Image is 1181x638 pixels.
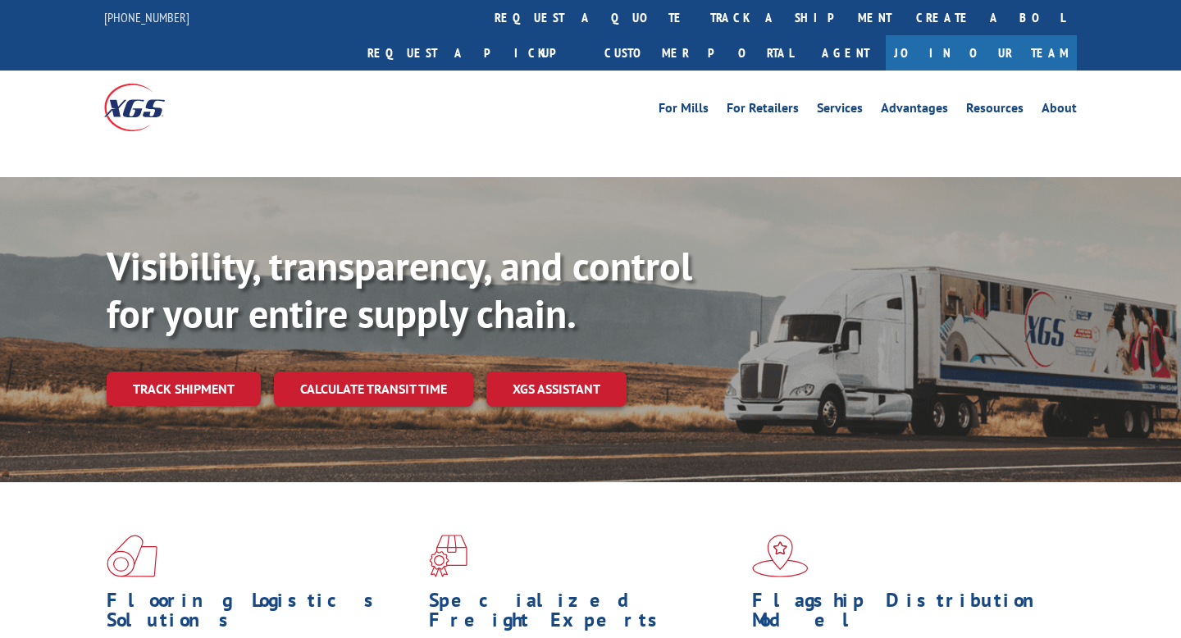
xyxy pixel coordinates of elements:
a: Calculate transit time [274,371,473,407]
a: XGS ASSISTANT [486,371,627,407]
a: Customer Portal [592,35,805,71]
b: Visibility, transparency, and control for your entire supply chain. [107,240,692,339]
h1: Flagship Distribution Model [752,590,1062,638]
a: Services [817,102,863,120]
a: For Retailers [727,102,799,120]
a: [PHONE_NUMBER] [104,9,189,25]
a: Resources [966,102,1024,120]
h1: Flooring Logistics Solutions [107,590,417,638]
img: xgs-icon-total-supply-chain-intelligence-red [107,535,157,577]
a: Join Our Team [886,35,1077,71]
a: Agent [805,35,886,71]
a: About [1042,102,1077,120]
a: For Mills [659,102,709,120]
a: Request a pickup [355,35,592,71]
img: xgs-icon-focused-on-flooring-red [429,535,467,577]
a: Advantages [881,102,948,120]
a: Track shipment [107,371,261,406]
img: xgs-icon-flagship-distribution-model-red [752,535,809,577]
h1: Specialized Freight Experts [429,590,739,638]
